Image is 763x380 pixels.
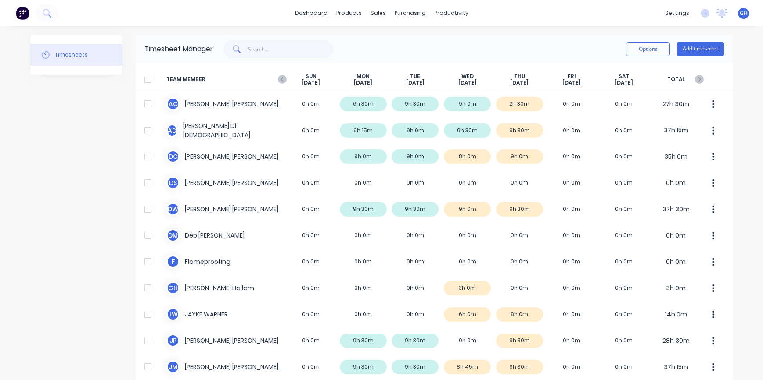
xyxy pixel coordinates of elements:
[302,79,320,86] span: [DATE]
[514,73,525,80] span: THU
[619,73,629,80] span: SAT
[306,73,317,80] span: SUN
[16,7,29,20] img: Factory
[677,42,724,56] button: Add timesheet
[461,73,474,80] span: WED
[626,42,670,56] button: Options
[354,79,372,86] span: [DATE]
[661,7,694,20] div: settings
[740,9,748,17] span: GH
[650,73,702,86] span: TOTAL
[144,44,213,54] div: Timesheet Manager
[248,40,334,58] input: Search...
[562,79,581,86] span: [DATE]
[55,51,88,59] div: Timesheets
[366,7,390,20] div: sales
[568,73,576,80] span: FRI
[332,7,366,20] div: products
[30,44,122,66] button: Timesheets
[390,7,430,20] div: purchasing
[406,79,425,86] span: [DATE]
[291,7,332,20] a: dashboard
[458,79,477,86] span: [DATE]
[166,73,285,86] span: TEAM MEMBER
[410,73,420,80] span: TUE
[356,73,370,80] span: MON
[615,79,633,86] span: [DATE]
[430,7,473,20] div: productivity
[510,79,529,86] span: [DATE]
